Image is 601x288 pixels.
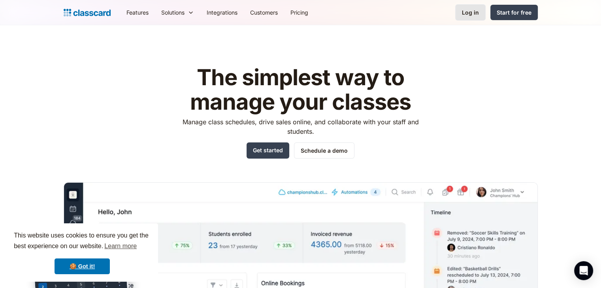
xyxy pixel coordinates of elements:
[161,8,185,17] div: Solutions
[455,4,486,21] a: Log in
[574,261,593,280] div: Open Intercom Messenger
[55,258,110,274] a: dismiss cookie message
[155,4,200,21] div: Solutions
[120,4,155,21] a: Features
[244,4,284,21] a: Customers
[284,4,315,21] a: Pricing
[200,4,244,21] a: Integrations
[462,8,479,17] div: Log in
[490,5,538,20] a: Start for free
[14,231,151,252] span: This website uses cookies to ensure you get the best experience on our website.
[497,8,531,17] div: Start for free
[64,7,111,18] a: home
[247,142,289,159] a: Get started
[175,117,426,136] p: Manage class schedules, drive sales online, and collaborate with your staff and students.
[103,240,138,252] a: learn more about cookies
[175,65,426,114] h1: The simplest way to manage your classes
[6,223,158,282] div: cookieconsent
[294,142,354,159] a: Schedule a demo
